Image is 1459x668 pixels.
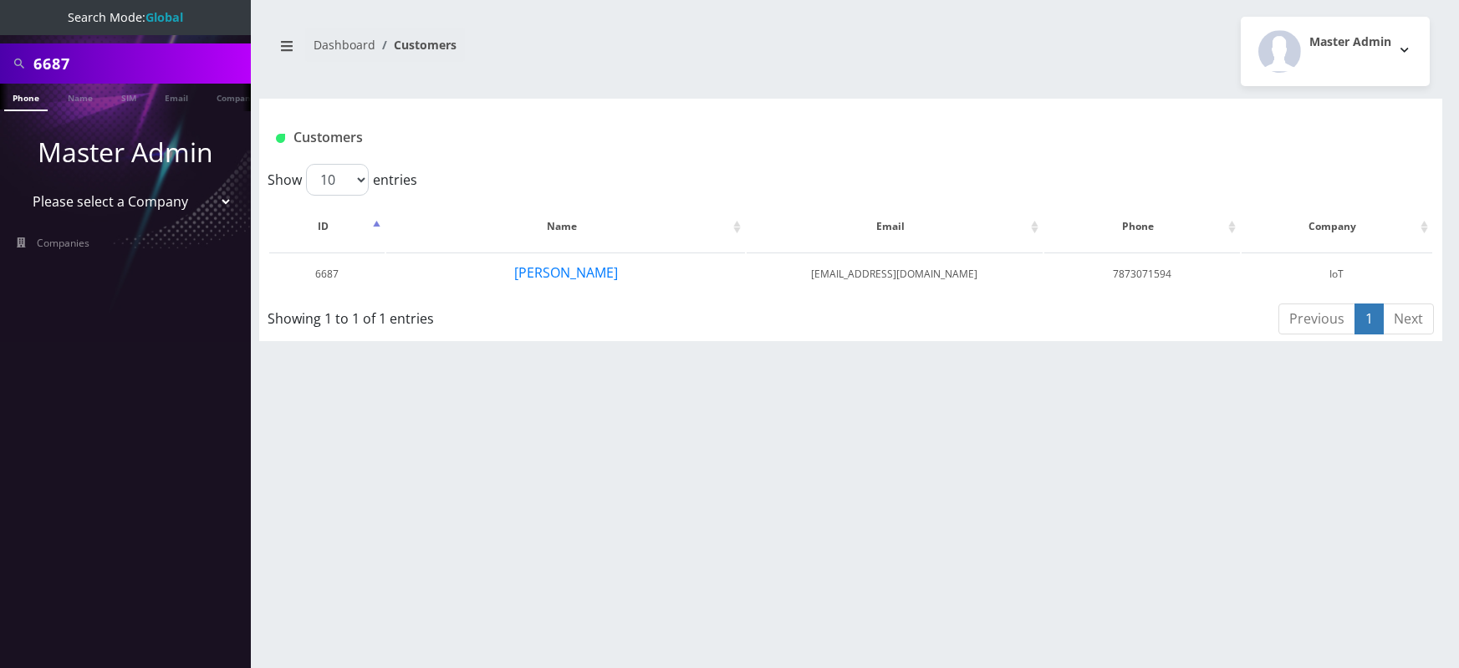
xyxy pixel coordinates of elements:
button: [PERSON_NAME] [513,262,619,283]
a: 1 [1354,303,1384,334]
a: Company [208,84,264,110]
strong: Global [145,9,183,25]
a: Previous [1278,303,1355,334]
a: SIM [113,84,145,110]
label: Show entries [268,164,417,196]
td: [EMAIL_ADDRESS][DOMAIN_NAME] [747,252,1043,295]
nav: breadcrumb [272,28,839,75]
input: Search All Companies [33,48,247,79]
th: Email: activate to sort column ascending [747,202,1043,251]
a: Name [59,84,101,110]
select: Showentries [306,164,369,196]
a: Dashboard [314,37,375,53]
h1: Customers [276,130,1230,145]
div: Showing 1 to 1 of 1 entries [268,302,741,329]
button: Master Admin [1241,17,1430,86]
span: Search Mode: [68,9,183,25]
td: 7873071594 [1044,252,1240,295]
li: Customers [375,36,457,54]
a: Next [1383,303,1434,334]
a: Email [156,84,196,110]
h2: Master Admin [1309,35,1391,49]
td: IoT [1242,252,1432,295]
th: Name: activate to sort column ascending [386,202,745,251]
a: Phone [4,84,48,111]
td: 6687 [269,252,385,295]
span: Companies [37,236,89,250]
th: Phone: activate to sort column ascending [1044,202,1240,251]
th: ID: activate to sort column descending [269,202,385,251]
th: Company: activate to sort column ascending [1242,202,1432,251]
